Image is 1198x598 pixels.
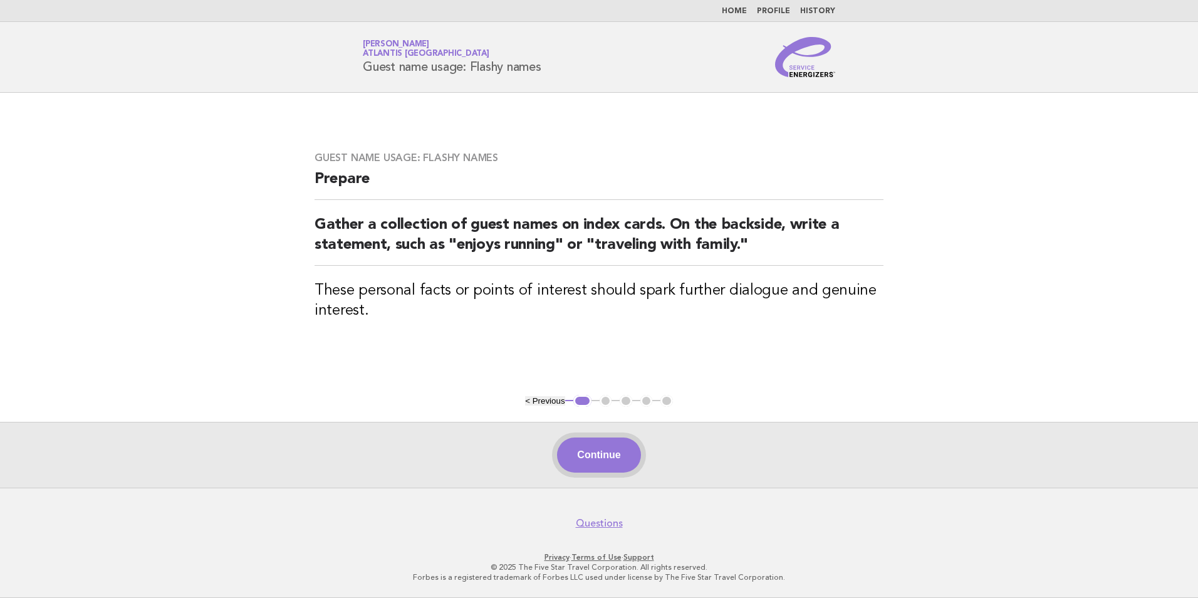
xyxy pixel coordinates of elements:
h3: Guest name usage: Flashy names [315,152,883,164]
button: 1 [573,395,591,407]
h1: Guest name usage: Flashy names [363,41,541,73]
p: © 2025 The Five Star Travel Corporation. All rights reserved. [216,562,982,572]
button: < Previous [525,396,565,406]
img: Service Energizers [775,37,835,77]
a: History [800,8,835,15]
h2: Gather a collection of guest names on index cards. On the backside, write a statement, such as "e... [315,215,883,266]
a: [PERSON_NAME]Atlantis [GEOGRAPHIC_DATA] [363,40,489,58]
a: Home [722,8,747,15]
span: Atlantis [GEOGRAPHIC_DATA] [363,50,489,58]
a: Questions [576,517,623,530]
h2: Prepare [315,169,883,200]
a: Profile [757,8,790,15]
a: Support [623,553,654,562]
h3: These personal facts or points of interest should spark further dialogue and genuine interest. [315,281,883,321]
button: Continue [557,438,640,473]
a: Terms of Use [571,553,622,562]
p: Forbes is a registered trademark of Forbes LLC used under license by The Five Star Travel Corpora... [216,572,982,582]
p: · · [216,552,982,562]
a: Privacy [544,553,570,562]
